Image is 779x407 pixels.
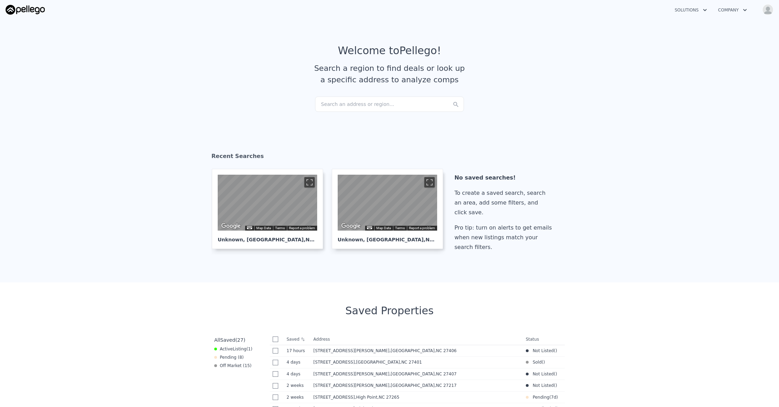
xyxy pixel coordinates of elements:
a: Open this area in Google Maps (opens a new window) [339,222,362,231]
span: [STREET_ADDRESS][PERSON_NAME] [313,372,389,376]
time: 2025-09-10 20:09 [287,394,308,400]
a: Report a problem [409,226,435,230]
div: Off Market ( 15 ) [214,363,251,368]
div: All ( 27 ) [214,337,245,343]
span: , NC 27401 [400,360,422,365]
button: Toggle fullscreen view [424,177,435,188]
button: Map Data [256,226,271,231]
img: Pellego [6,5,45,15]
div: Recent Searches [211,147,568,169]
time: 2025-09-23 19:49 [287,371,308,377]
span: , NC 27406 [435,348,457,353]
span: , NC 27217 [424,237,452,242]
time: 2025-09-20 20:01 [551,394,556,400]
span: ) [556,394,558,400]
span: , NC 27407 [435,372,457,376]
div: Street View [338,175,437,231]
div: Welcome to Pellego ! [338,44,441,57]
span: , [GEOGRAPHIC_DATA] [355,360,425,365]
a: Map Unknown, [GEOGRAPHIC_DATA],NC 27406 [212,169,329,249]
span: Not Listed ( [529,348,556,354]
div: Search an address or region... [315,97,464,112]
span: Not Listed ( [529,383,556,388]
span: Pending ( [529,394,551,400]
div: To create a saved search, search an area, add some filters, and click save. [455,188,555,217]
span: , [GEOGRAPHIC_DATA] [389,348,459,353]
span: Listing [233,347,247,351]
button: Toggle fullscreen view [304,177,315,188]
div: Saved Properties [211,305,568,317]
time: 2025-09-23 19:58 [287,359,308,365]
button: Map Data [376,226,391,231]
time: 2025-09-16 03:17 [287,383,308,388]
div: Pro tip: turn on alerts to get emails when new listings match your search filters. [455,223,555,252]
div: Unknown , [GEOGRAPHIC_DATA] [218,231,317,243]
button: Keyboard shortcuts [367,226,372,229]
button: Company [713,4,753,16]
span: ) [555,371,557,377]
span: Active ( 1 ) [220,346,252,352]
span: [STREET_ADDRESS] [313,360,355,365]
div: Pending ( 8 ) [214,355,244,360]
span: [STREET_ADDRESS][PERSON_NAME] [313,348,389,353]
span: Sold ( [529,359,544,365]
span: [STREET_ADDRESS] [313,395,355,400]
span: Not Listed ( [529,371,556,377]
span: [STREET_ADDRESS][PERSON_NAME] [313,383,389,388]
span: ) [555,383,557,388]
a: Open this area in Google Maps (opens a new window) [219,222,242,231]
span: , [GEOGRAPHIC_DATA] [389,383,459,388]
a: Terms (opens in new tab) [395,226,405,230]
img: Google [339,222,362,231]
span: ) [555,348,557,354]
span: , [GEOGRAPHIC_DATA] [389,372,459,376]
div: Map [218,175,317,231]
img: Google [219,222,242,231]
a: Report a problem [289,226,315,230]
span: ) [543,359,545,365]
div: Unknown , [GEOGRAPHIC_DATA] [338,231,437,243]
time: 2025-09-26 22:54 [287,348,308,354]
th: Address [311,334,523,345]
span: , NC 27217 [435,383,457,388]
a: Map Unknown, [GEOGRAPHIC_DATA],NC 27217 [332,169,449,249]
div: Map [338,175,437,231]
div: No saved searches! [455,173,555,183]
a: Terms (opens in new tab) [275,226,285,230]
button: Keyboard shortcuts [247,226,252,229]
img: avatar [762,4,773,15]
span: , High Point [355,395,402,400]
div: Street View [218,175,317,231]
button: Solutions [669,4,713,16]
th: Status [523,334,565,345]
span: , NC 27406 [304,237,332,242]
th: Saved [284,334,311,345]
span: , NC 27265 [377,395,399,400]
div: Search a region to find deals or look up a specific address to analyze comps [312,63,467,85]
span: Saved [220,337,235,343]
